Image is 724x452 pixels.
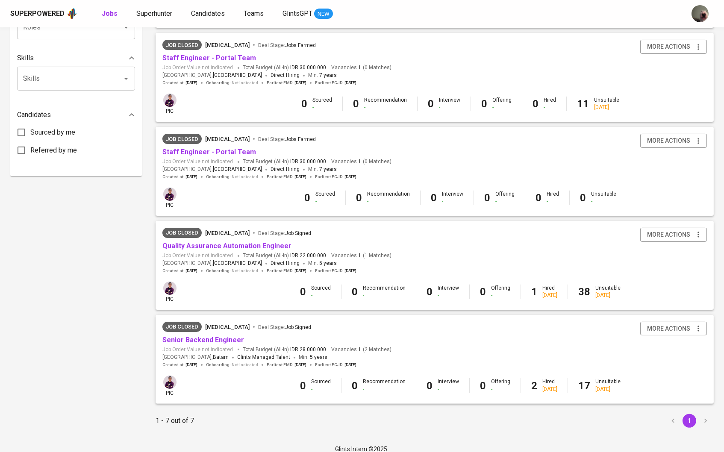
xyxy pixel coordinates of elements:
div: - [311,292,331,299]
span: more actions [647,323,690,334]
p: Skills [17,53,34,63]
span: Job Closed [162,229,202,237]
p: Candidates [17,110,51,120]
div: pic [162,375,177,397]
b: 0 [536,192,542,204]
div: - [544,104,556,111]
span: Teams [244,9,264,18]
div: Offering [491,378,510,393]
span: IDR 30.000.000 [290,158,326,165]
span: 7 years [319,166,337,172]
span: Vacancies ( 1 Matches ) [331,252,391,259]
span: Jobs Farmed [285,42,316,48]
img: erwin@glints.com [163,188,177,201]
b: 17 [578,380,590,392]
b: 0 [480,286,486,298]
div: - [438,386,459,393]
div: Sourced [315,191,335,205]
div: Recommendation [363,378,406,393]
span: Earliest ECJD : [315,80,356,86]
span: Earliest EMD : [267,362,306,368]
b: 2 [531,380,537,392]
div: - [438,292,459,299]
div: Interview [439,97,460,111]
div: - [491,292,510,299]
span: Earliest ECJD : [315,174,356,180]
div: - [311,386,331,393]
span: IDR 30.000.000 [290,64,326,71]
div: Job closure caused by changes in client hiring plans, Client changed hiring focus to other job op... [162,40,202,50]
span: [DATE] [344,80,356,86]
span: 1 [357,158,361,165]
div: [DATE] [595,292,621,299]
span: Deal Stage : [258,136,316,142]
a: Candidates [191,9,227,19]
span: 1 [357,252,361,259]
div: pic [162,281,177,303]
button: Open [120,73,132,85]
img: erwin@glints.com [163,94,177,107]
button: more actions [640,228,707,242]
b: 0 [300,380,306,392]
span: Direct Hiring [271,260,300,266]
span: [GEOGRAPHIC_DATA] [213,259,262,268]
span: Direct Hiring [271,166,300,172]
div: Interview [438,378,459,393]
span: GlintsGPT [283,9,312,18]
div: Job already placed by Glints [162,228,202,238]
span: [MEDICAL_DATA] [205,324,250,330]
p: 1 - 7 out of 7 [156,416,194,426]
span: Created at : [162,174,197,180]
div: - [591,198,616,205]
span: Min. [299,354,327,360]
div: Unsuitable [591,191,616,205]
span: Job Order Value not indicated. [162,64,234,71]
span: Not indicated [232,362,258,368]
img: app logo [66,7,78,20]
b: 0 [480,380,486,392]
span: 1 [357,64,361,71]
button: more actions [640,40,707,54]
span: [DATE] [294,80,306,86]
span: Created at : [162,268,197,274]
div: [DATE] [542,292,557,299]
b: 0 [300,286,306,298]
span: [DATE] [185,174,197,180]
span: Vacancies ( 2 Matches ) [331,346,391,353]
b: 0 [580,192,586,204]
span: Created at : [162,362,197,368]
div: - [364,104,407,111]
span: 5 years [310,354,327,360]
span: Deal Stage : [258,230,311,236]
span: Deal Stage : [258,324,311,330]
img: aji.muda@glints.com [692,5,709,22]
div: Interview [438,285,459,299]
span: [GEOGRAPHIC_DATA] , [162,353,229,362]
span: Total Budget (All-In) [243,158,326,165]
a: Senior Backend Engineer [162,336,244,344]
span: Total Budget (All-In) [243,64,326,71]
div: Superpowered [10,9,65,19]
div: [DATE] [594,104,619,111]
a: Staff Engineer - Portal Team [162,54,256,62]
span: Earliest ECJD : [315,268,356,274]
div: Hired [547,191,559,205]
b: 0 [481,98,487,110]
nav: pagination navigation [665,414,714,428]
div: Recommendation [364,97,407,111]
span: Job Signed [285,230,311,236]
div: Candidates [17,106,135,123]
span: 1 [357,346,361,353]
span: Job Order Value not indicated. [162,252,234,259]
span: Earliest EMD : [267,174,306,180]
div: pic [162,93,177,115]
span: [DATE] [185,268,197,274]
b: 0 [304,192,310,204]
div: - [495,198,515,205]
b: 0 [353,98,359,110]
span: 7 years [319,72,337,78]
img: erwin@glints.com [163,282,177,295]
b: 1 [531,286,537,298]
div: Job already placed by Glints [162,322,202,332]
span: Created at : [162,80,197,86]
